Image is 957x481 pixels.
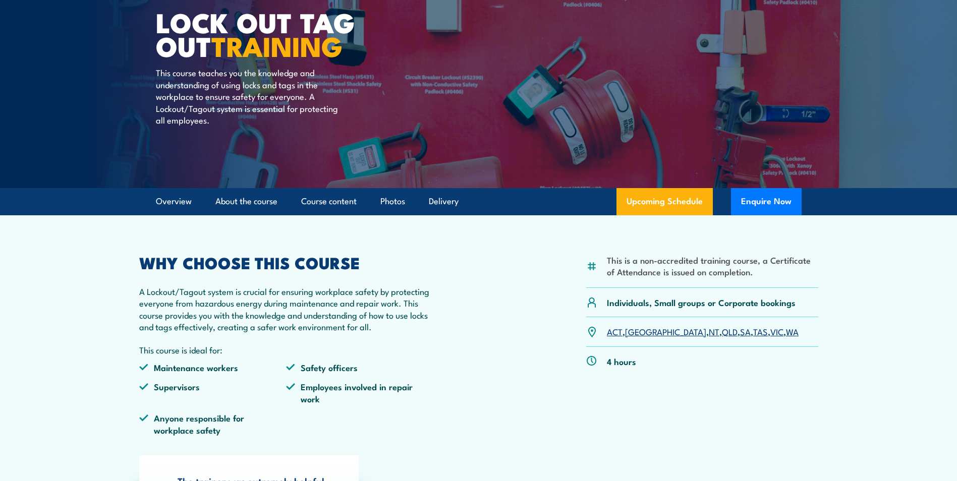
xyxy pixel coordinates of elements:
[607,325,623,337] a: ACT
[139,362,287,373] li: Maintenance workers
[753,325,768,337] a: TAS
[156,10,405,57] h1: Lock Out Tag Out
[740,325,751,337] a: SA
[722,325,738,337] a: QLD
[625,325,706,337] a: [GEOGRAPHIC_DATA]
[215,188,277,215] a: About the course
[380,188,405,215] a: Photos
[731,188,802,215] button: Enquire Now
[139,285,434,333] p: A Lockout/Tagout system is crucial for ensuring workplace safety by protecting everyone from haza...
[156,67,340,126] p: This course teaches you the knowledge and understanding of using locks and tags in the workplace ...
[156,188,192,215] a: Overview
[286,362,433,373] li: Safety officers
[607,296,796,308] p: Individuals, Small groups or Corporate bookings
[139,344,434,355] p: This course is ideal for:
[139,255,434,269] h2: WHY CHOOSE THIS COURSE
[616,188,713,215] a: Upcoming Schedule
[607,326,799,337] p: , , , , , , ,
[607,254,818,278] li: This is a non-accredited training course, a Certificate of Attendance is issued on completion.
[286,381,433,404] li: Employees involved in repair work
[770,325,783,337] a: VIC
[607,355,636,367] p: 4 hours
[139,381,287,404] li: Supervisors
[786,325,799,337] a: WA
[211,24,343,66] strong: TRAINING
[139,412,287,436] li: Anyone responsible for workplace safety
[429,188,459,215] a: Delivery
[301,188,357,215] a: Course content
[709,325,719,337] a: NT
